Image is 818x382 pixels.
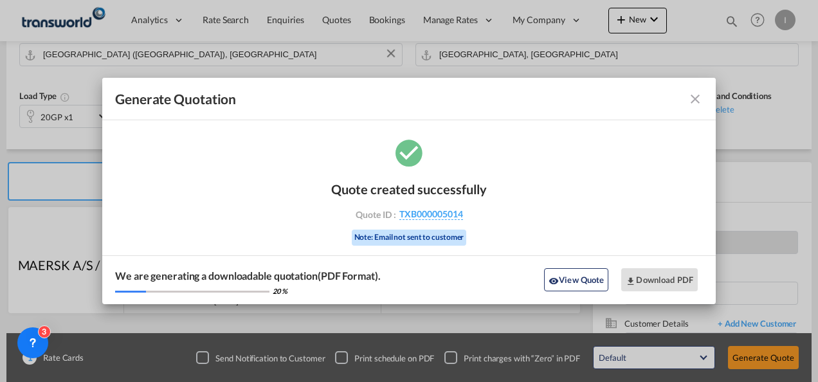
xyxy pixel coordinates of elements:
div: Quote created successfully [331,181,487,197]
button: icon-eyeView Quote [544,268,608,291]
button: Download PDF [621,268,698,291]
md-icon: icon-close fg-AAA8AD cursor m-0 [687,91,703,107]
md-icon: icon-eye [549,276,559,286]
div: Note: Email not sent to customer [352,230,467,246]
span: TXB000005014 [399,208,463,220]
div: We are generating a downloadable quotation(PDF Format). [115,269,381,283]
span: Generate Quotation [115,91,236,107]
md-icon: icon-download [626,276,636,286]
md-icon: icon-checkbox-marked-circle [393,136,425,168]
div: Quote ID : [334,208,484,220]
md-dialog: Generate Quotation Quote ... [102,78,716,304]
div: 20 % [273,286,287,296]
